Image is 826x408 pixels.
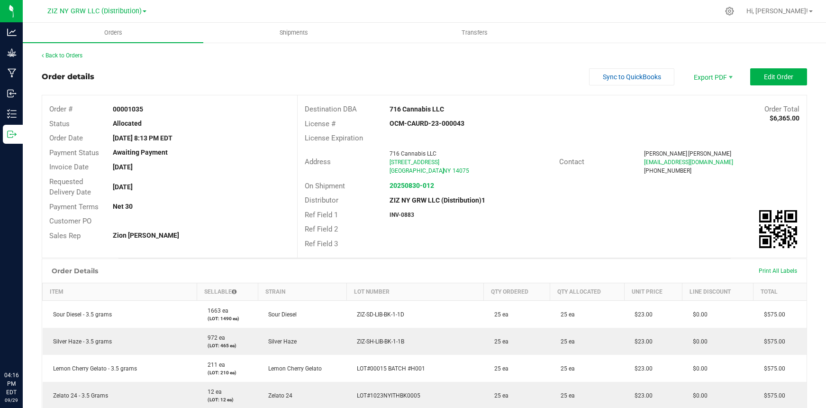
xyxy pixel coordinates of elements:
[390,196,485,204] strong: ZIZ NY GRW LLC (Distribution)1
[48,338,112,345] span: Silver Haze - 3.5 grams
[630,311,653,318] span: $23.00
[352,311,404,318] span: ZIZ-SD-LIB-BK-1-1D
[352,365,425,372] span: LOT#00015 BATCH #H001
[390,212,414,218] strong: INV-0883
[352,392,420,399] span: LOT#1023NYITHBK0005
[197,283,258,301] th: Sellable
[630,338,653,345] span: $23.00
[203,342,253,349] p: (LOT: 465 ea)
[305,134,363,142] span: License Expiration
[550,283,625,301] th: Qty Allocated
[49,148,99,157] span: Payment Status
[7,48,17,57] inline-svg: Grow
[203,334,225,341] span: 972 ea
[7,28,17,37] inline-svg: Analytics
[305,240,338,248] span: Ref Field 3
[113,134,172,142] strong: [DATE] 8:13 PM EDT
[390,182,434,189] strong: 20250830-012
[4,371,18,397] p: 04:16 PM EDT
[759,365,785,372] span: $575.00
[682,283,753,301] th: Line Discount
[490,338,508,345] span: 25 ea
[753,283,807,301] th: Total
[49,177,91,197] span: Requested Delivery Date
[688,365,708,372] span: $0.00
[49,105,73,113] span: Order #
[589,68,674,85] button: Sync to QuickBooks
[305,158,331,166] span: Address
[764,73,793,81] span: Edit Order
[684,68,741,85] li: Export PDF
[724,7,735,16] div: Manage settings
[759,210,797,248] qrcode: 00001035
[263,392,292,399] span: Zelato 24
[52,267,98,275] h1: Order Details
[7,130,17,139] inline-svg: Outbound
[258,283,346,301] th: Strain
[113,120,142,127] strong: Allocated
[688,150,731,157] span: [PERSON_NAME]
[49,120,70,128] span: Status
[390,167,444,174] span: [GEOGRAPHIC_DATA]
[759,268,797,274] span: Print All Labels
[352,338,404,345] span: ZIZ-SH-LIB-BK-1-1B
[305,182,345,190] span: On Shipment
[770,114,799,122] strong: $6,365.00
[263,311,297,318] span: Sour Diesel
[603,73,661,81] span: Sync to QuickBooks
[305,196,338,204] span: Distributor
[644,159,733,166] span: [EMAIL_ADDRESS][DOMAIN_NAME]
[4,397,18,404] p: 09/29
[750,68,807,85] button: Edit Order
[490,311,508,318] span: 25 ea
[203,315,253,322] p: (LOT: 1490 ea)
[559,158,584,166] span: Contact
[48,311,112,318] span: Sour Diesel - 3.5 grams
[203,362,225,368] span: 211 ea
[442,167,443,174] span: ,
[556,365,575,372] span: 25 ea
[449,28,500,37] span: Transfers
[91,28,135,37] span: Orders
[49,203,99,211] span: Payment Terms
[49,232,81,240] span: Sales Rep
[113,232,179,239] strong: Zion [PERSON_NAME]
[203,396,253,403] p: (LOT: 12 ea)
[764,105,799,113] span: Order Total
[43,283,197,301] th: Item
[556,338,575,345] span: 25 ea
[263,365,322,372] span: Lemon Cherry Gelato
[42,52,82,59] a: Back to Orders
[759,338,785,345] span: $575.00
[688,392,708,399] span: $0.00
[630,365,653,372] span: $23.00
[759,311,785,318] span: $575.00
[49,217,91,225] span: Customer PO
[453,167,469,174] span: 14075
[7,109,17,119] inline-svg: Inventory
[47,7,142,15] span: ZIZ NY GRW LLC (Distribution)
[203,307,228,314] span: 1663 ea
[267,28,321,37] span: Shipments
[305,211,338,219] span: Ref Field 1
[746,7,808,15] span: Hi, [PERSON_NAME]!
[688,311,708,318] span: $0.00
[203,369,253,376] p: (LOT: 210 ea)
[688,338,708,345] span: $0.00
[484,283,550,301] th: Qty Ordered
[263,338,297,345] span: Silver Haze
[113,183,133,191] strong: [DATE]
[113,203,133,210] strong: Net 30
[384,23,565,43] a: Transfers
[644,167,691,174] span: [PHONE_NUMBER]
[7,89,17,98] inline-svg: Inbound
[49,134,83,142] span: Order Date
[203,23,384,43] a: Shipments
[644,150,687,157] span: [PERSON_NAME]
[490,365,508,372] span: 25 ea
[48,365,137,372] span: Lemon Cherry Gelato - 3.5 grams
[390,120,464,127] strong: OCM-CAURD-23-000043
[203,389,222,395] span: 12 ea
[23,23,203,43] a: Orders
